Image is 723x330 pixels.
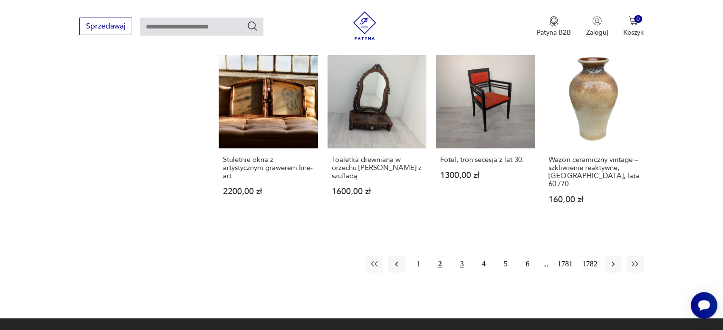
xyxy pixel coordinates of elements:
h3: Stuletnie okna z artystycznym grawerem line-art [223,156,313,180]
button: 4 [475,255,492,273]
h3: Fotel, tron secesja z lat 30. [440,156,530,164]
h3: Toaletka drewniana w orzechu [PERSON_NAME] z szufladą [332,156,422,180]
p: 160,00 zł [549,196,639,204]
img: Ikona koszyka [628,16,638,26]
button: 0Koszyk [623,16,644,37]
p: 1600,00 zł [332,188,422,196]
button: 6 [519,255,536,273]
a: Fotel, tron secesja z lat 30.Fotel, tron secesja z lat 30.1300,00 zł [436,49,535,222]
iframe: Smartsupp widget button [691,292,717,319]
a: Toaletka drewniana w orzechu Ludwik XIX z szufladąToaletka drewniana w orzechu [PERSON_NAME] z sz... [328,49,426,222]
button: Szukaj [247,20,258,32]
a: Sprzedawaj [79,24,132,30]
img: Ikona medalu [549,16,559,27]
button: Zaloguj [586,16,608,37]
p: Koszyk [623,28,644,37]
p: Patyna B2B [537,28,571,37]
div: 0 [634,15,642,23]
img: Ikonka użytkownika [592,16,602,26]
button: 1782 [580,255,600,273]
button: Patyna B2B [537,16,571,37]
button: 3 [453,255,471,273]
a: Stuletnie okna z artystycznym grawerem line-artStuletnie okna z artystycznym grawerem line-art220... [219,49,318,222]
button: 1781 [555,255,575,273]
button: 1 [410,255,427,273]
a: Wazon ceramiczny vintage – szkliwienie reaktywne, Niemcy, lata 60./70.Wazon ceramiczny vintage – ... [544,49,643,222]
p: 1300,00 zł [440,171,530,179]
button: Sprzedawaj [79,18,132,35]
p: 2200,00 zł [223,188,313,196]
h3: Wazon ceramiczny vintage – szkliwienie reaktywne, [GEOGRAPHIC_DATA], lata 60./70. [549,156,639,188]
button: 5 [497,255,514,273]
button: 2 [432,255,449,273]
img: Patyna - sklep z meblami i dekoracjami vintage [350,11,379,40]
a: Ikona medaluPatyna B2B [537,16,571,37]
p: Zaloguj [586,28,608,37]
